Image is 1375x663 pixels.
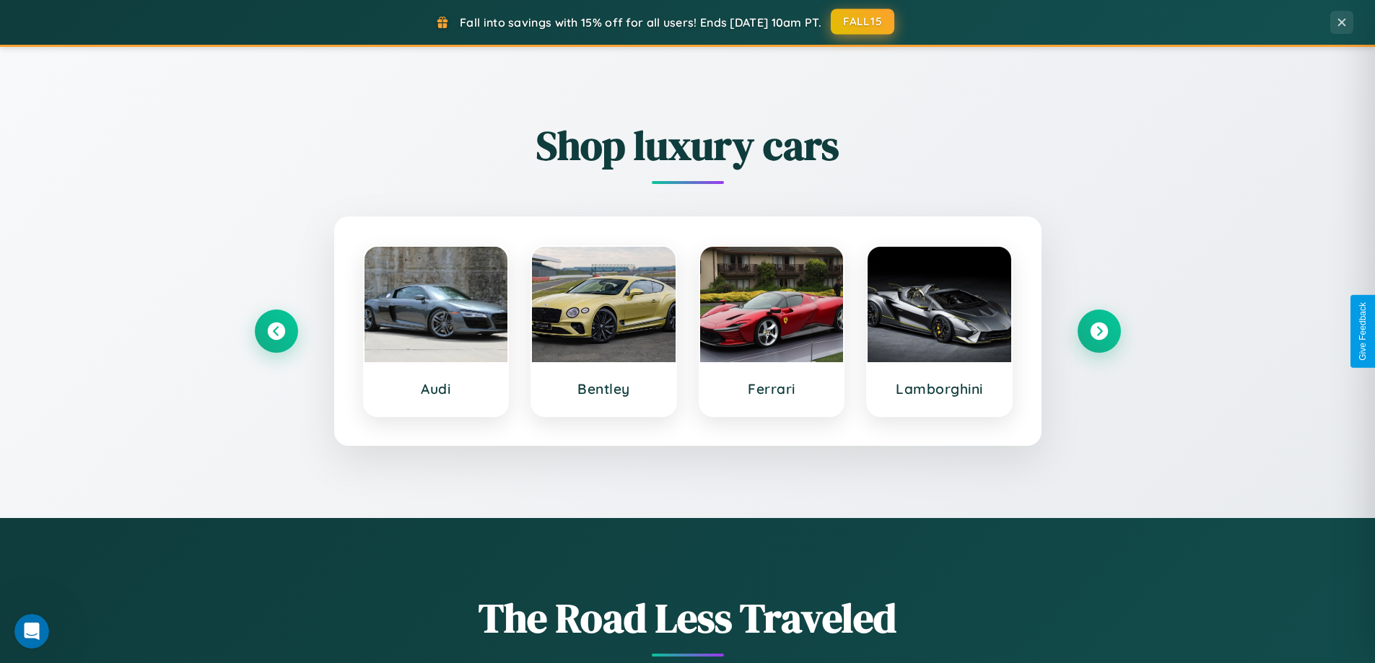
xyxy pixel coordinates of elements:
[255,118,1121,173] h2: Shop luxury cars
[255,590,1121,646] h1: The Road Less Traveled
[882,380,997,398] h3: Lamborghini
[831,9,894,35] button: FALL15
[14,614,49,649] iframe: Intercom live chat
[379,380,494,398] h3: Audi
[1358,302,1368,361] div: Give Feedback
[546,380,661,398] h3: Bentley
[715,380,829,398] h3: Ferrari
[460,15,821,30] span: Fall into savings with 15% off for all users! Ends [DATE] 10am PT.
